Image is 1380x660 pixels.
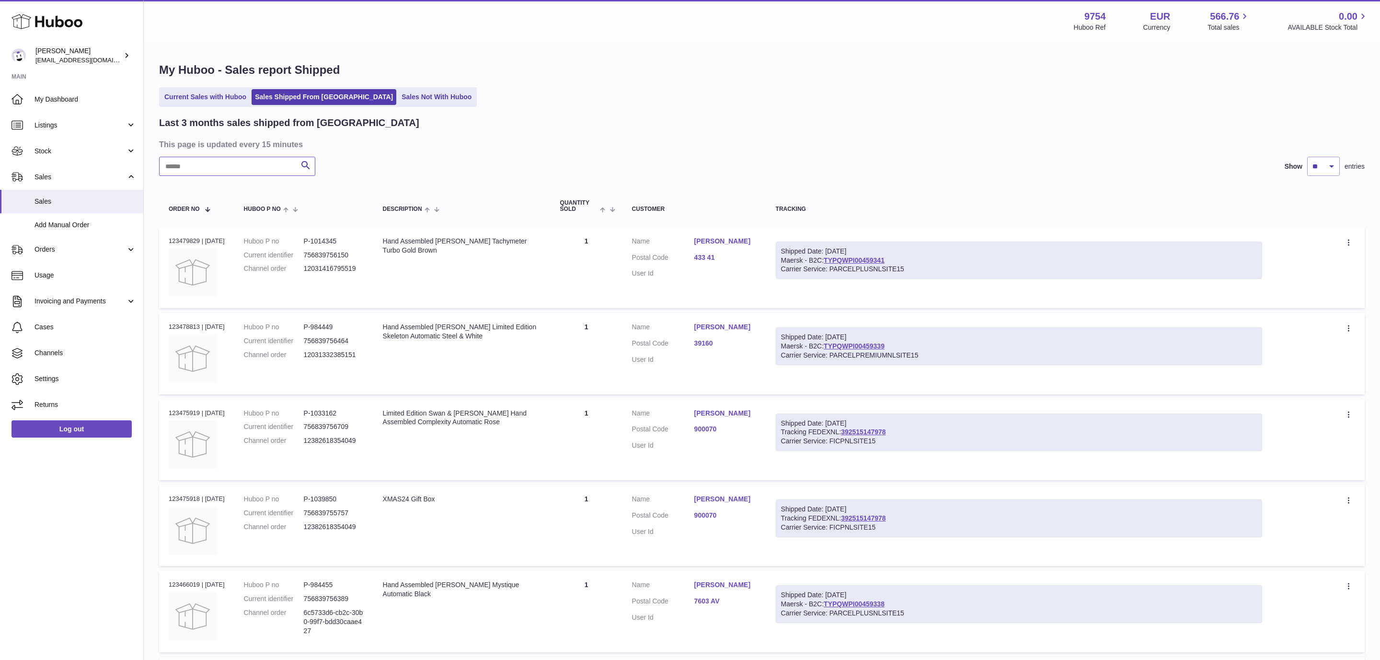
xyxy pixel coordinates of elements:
dt: Current identifier [244,251,304,260]
span: 566.76 [1210,10,1239,23]
dt: Postal Code [632,425,694,436]
img: no-photo.jpg [169,335,217,382]
a: Current Sales with Huboo [161,89,250,105]
td: 1 [551,571,622,652]
div: 123475919 | [DATE] [169,409,225,417]
a: [PERSON_NAME] [694,409,757,418]
dd: P-1039850 [304,495,364,504]
div: 123475918 | [DATE] [169,495,225,503]
span: Quantity Sold [560,200,598,212]
dt: Channel order [244,264,304,273]
span: Total sales [1207,23,1250,32]
dd: P-984455 [304,580,364,590]
a: 7603 AV [694,597,757,606]
dt: Postal Code [632,339,694,350]
dt: Name [632,580,694,592]
dd: 6c5733d6-cb2c-30b0-99f7-bdd30caae427 [304,608,364,636]
div: [PERSON_NAME] [35,46,122,65]
div: Hand Assembled [PERSON_NAME] Limited Edition Skeleton Automatic Steel & White [383,323,541,341]
a: 39160 [694,339,757,348]
dd: 12382618354049 [304,436,364,445]
span: My Dashboard [34,95,136,104]
div: Carrier Service: PARCELPLUSNLSITE15 [781,609,1257,618]
dd: P-1033162 [304,409,364,418]
div: Huboo Ref [1074,23,1106,32]
a: TYPQWPI00459338 [824,600,885,608]
span: Cases [34,323,136,332]
div: 123478813 | [DATE] [169,323,225,331]
div: Hand Assembled [PERSON_NAME] Tachymeter Turbo Gold Brown [383,237,541,255]
div: Hand Assembled [PERSON_NAME] Mystique Automatic Black [383,580,541,599]
span: Invoicing and Payments [34,297,126,306]
dt: Channel order [244,350,304,359]
span: Settings [34,374,136,383]
dd: P-984449 [304,323,364,332]
a: 0.00 AVAILABLE Stock Total [1288,10,1368,32]
span: AVAILABLE Stock Total [1288,23,1368,32]
div: 123479829 | [DATE] [169,237,225,245]
dt: Current identifier [244,422,304,431]
dt: Huboo P no [244,409,304,418]
span: Huboo P no [244,206,281,212]
dt: Channel order [244,522,304,532]
a: TYPQWPI00459339 [824,342,885,350]
span: 0.00 [1339,10,1357,23]
dt: User Id [632,441,694,450]
span: Add Manual Order [34,220,136,230]
h1: My Huboo - Sales report Shipped [159,62,1365,78]
a: [PERSON_NAME] [694,323,757,332]
div: Shipped Date: [DATE] [781,333,1257,342]
dd: 756839755757 [304,509,364,518]
span: [EMAIL_ADDRESS][DOMAIN_NAME] [35,56,141,64]
td: 1 [551,227,622,308]
a: TYPQWPI00459341 [824,256,885,264]
label: Show [1285,162,1302,171]
a: 392515147978 [841,428,885,436]
span: Usage [34,271,136,280]
dd: 756839756150 [304,251,364,260]
div: Shipped Date: [DATE] [781,505,1257,514]
img: info@fieldsluxury.london [11,48,26,63]
a: 433 41 [694,253,757,262]
a: Sales Not With Huboo [398,89,475,105]
a: 900070 [694,511,757,520]
dt: Current identifier [244,336,304,346]
td: 1 [551,485,622,566]
div: Carrier Service: PARCELPREMIUMNLSITE15 [781,351,1257,360]
dt: Name [632,237,694,248]
strong: EUR [1150,10,1170,23]
div: XMAS24 Gift Box [383,495,541,504]
dt: User Id [632,355,694,364]
div: Tracking FEDEXNL: [776,414,1263,452]
dd: 756839756464 [304,336,364,346]
dd: 756839756709 [304,422,364,431]
a: [PERSON_NAME] [694,495,757,504]
a: [PERSON_NAME] [694,237,757,246]
dt: Huboo P no [244,580,304,590]
img: no-photo.jpg [169,248,217,296]
div: Maersk - B2C: [776,327,1263,365]
span: Listings [34,121,126,130]
dt: Huboo P no [244,237,304,246]
span: Order No [169,206,200,212]
div: Carrier Service: PARCELPLUSNLSITE15 [781,265,1257,274]
dt: Current identifier [244,594,304,603]
strong: 9754 [1084,10,1106,23]
img: no-photo.jpg [169,592,217,640]
div: Carrier Service: FICPNLSITE15 [781,523,1257,532]
div: Shipped Date: [DATE] [781,591,1257,600]
div: Tracking FEDEXNL: [776,499,1263,537]
span: Returns [34,400,136,409]
dt: Huboo P no [244,323,304,332]
td: 1 [551,399,622,480]
dd: 12031416795519 [304,264,364,273]
td: 1 [551,313,622,394]
span: Stock [34,147,126,156]
dd: 12382618354049 [304,522,364,532]
img: no-photo.jpg [169,420,217,468]
div: 123466019 | [DATE] [169,580,225,589]
div: Shipped Date: [DATE] [781,419,1257,428]
div: Maersk - B2C: [776,242,1263,279]
dt: Postal Code [632,511,694,522]
div: Currency [1143,23,1171,32]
